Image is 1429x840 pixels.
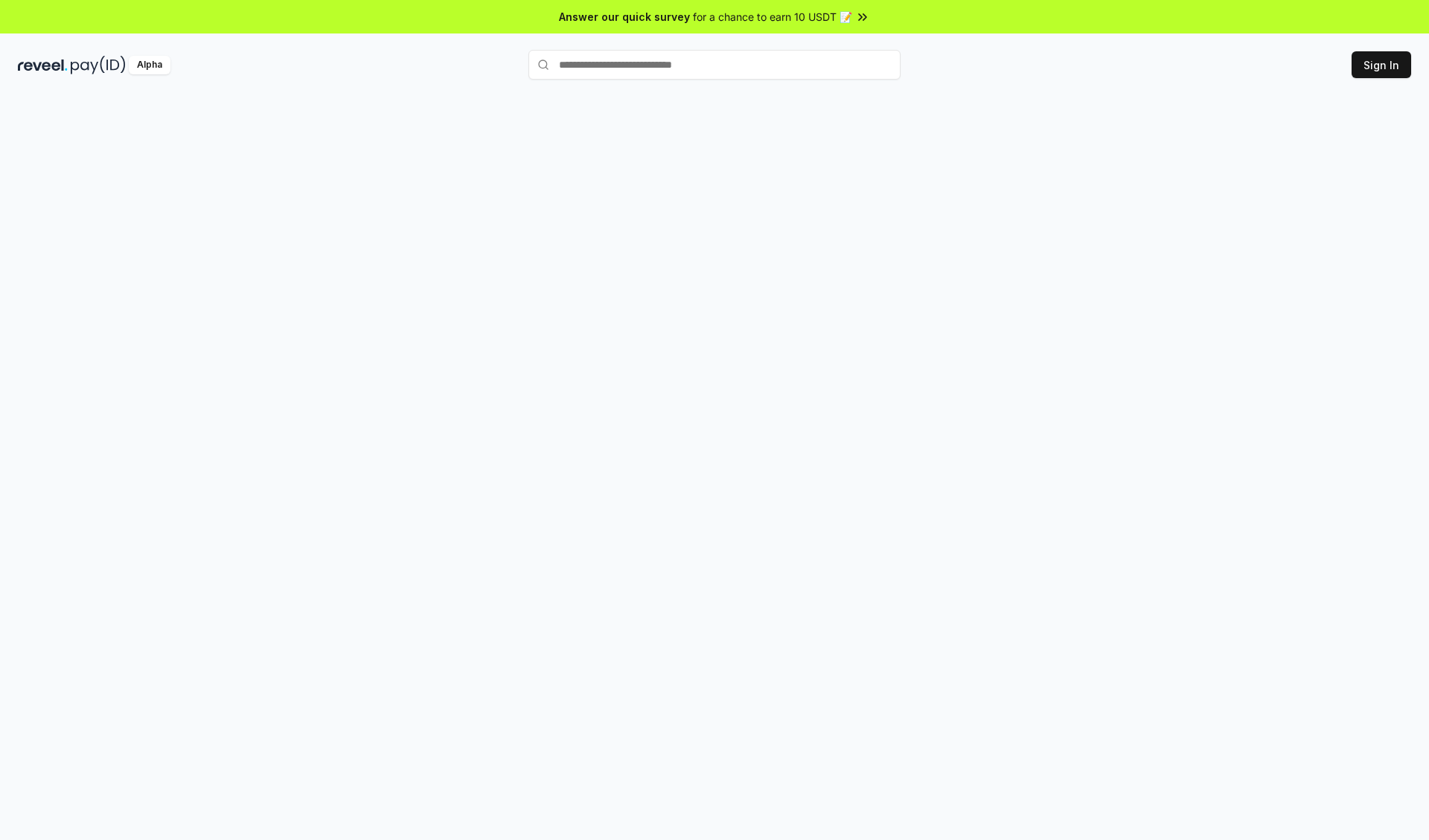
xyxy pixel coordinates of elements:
img: reveel_dark [18,56,68,74]
div: Alpha [129,56,170,74]
button: Sign In [1352,51,1411,78]
img: pay_id [71,56,126,74]
span: for a chance to earn 10 USDT 📝 [693,9,852,25]
span: Answer our quick survey [559,9,690,25]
